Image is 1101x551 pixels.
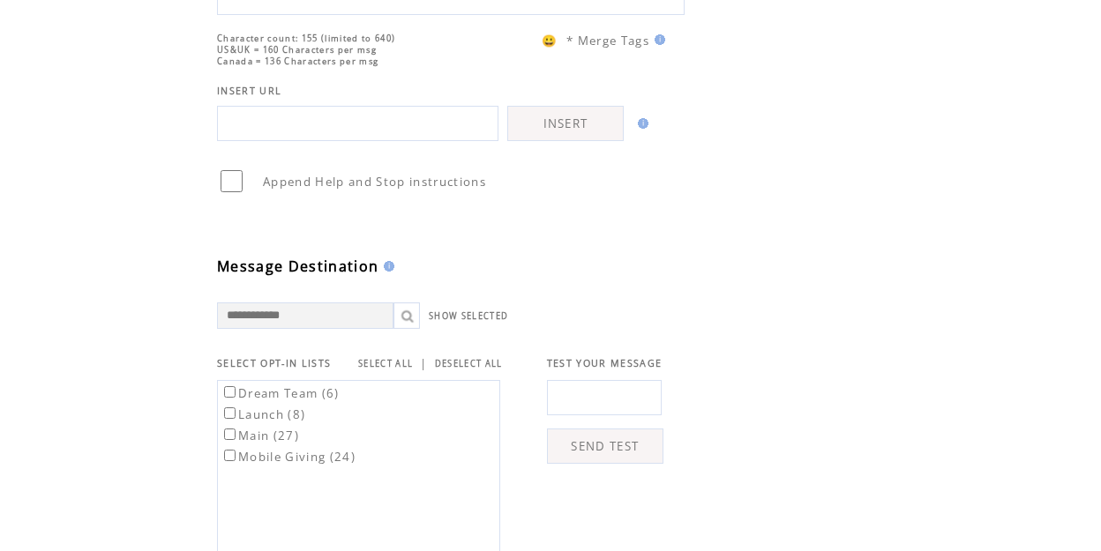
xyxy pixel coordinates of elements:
label: Main (27) [221,428,299,443]
span: INSERT URL [217,85,281,97]
a: SELECT ALL [358,358,413,369]
a: INSERT [507,106,624,141]
img: help.gif [649,34,665,45]
img: help.gif [378,261,394,272]
img: help.gif [633,118,648,129]
label: Launch (8) [221,406,305,422]
span: Message Destination [217,257,378,276]
span: SELECT OPT-IN LISTS [217,357,331,369]
span: | [420,355,427,371]
input: Mobile Giving (24) [224,450,236,461]
a: SEND TEST [547,428,663,464]
label: Mobile Giving (24) [221,449,356,465]
span: * Merge Tags [566,33,649,48]
span: 😀 [542,33,558,48]
a: SHOW SELECTED [429,310,508,322]
label: Dream Team (6) [221,385,340,401]
span: Character count: 155 (limited to 640) [217,33,395,44]
a: DESELECT ALL [435,358,503,369]
input: Main (27) [224,428,236,440]
input: Launch (8) [224,407,236,419]
span: TEST YOUR MESSAGE [547,357,663,369]
span: US&UK = 160 Characters per msg [217,44,377,56]
input: Dream Team (6) [224,386,236,398]
span: Append Help and Stop instructions [263,174,486,190]
span: Canada = 136 Characters per msg [217,56,378,67]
